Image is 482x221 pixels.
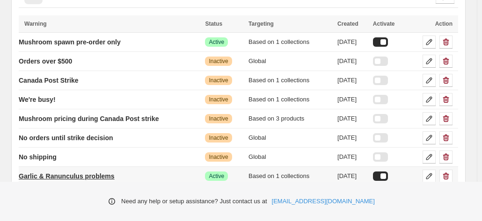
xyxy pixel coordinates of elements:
span: Inactive [209,115,228,122]
div: Based on 1 collections [248,95,332,104]
p: Orders over $500 [19,57,72,66]
div: Based on 1 collections [248,37,332,47]
span: Targeting [248,21,274,27]
div: [DATE] [337,76,367,85]
span: Active [209,172,224,180]
a: Canada Post Strike [19,73,79,88]
a: No orders until strike decision [19,130,113,145]
span: Created [337,21,358,27]
span: Inactive [209,57,228,65]
span: Inactive [209,77,228,84]
a: We're busy! [19,92,56,107]
span: Inactive [209,134,228,142]
div: [DATE] [337,37,367,47]
span: Inactive [209,153,228,161]
div: [DATE] [337,133,367,143]
a: Mushroom pricing during Canada Post strike [19,111,159,126]
span: Inactive [209,96,228,103]
a: No shipping [19,150,57,164]
p: No shipping [19,152,57,162]
a: Mushroom spawn pre-order only [19,35,121,50]
div: Global [248,57,332,66]
p: Garlic & Ranunculus problems [19,171,115,181]
span: Status [205,21,222,27]
span: Action [435,21,453,27]
div: [DATE] [337,95,367,104]
p: Mushroom pricing during Canada Post strike [19,114,159,123]
a: Garlic & Ranunculus problems [19,169,115,184]
div: Based on 1 collections [248,76,332,85]
div: Global [248,133,332,143]
div: [DATE] [337,114,367,123]
p: We're busy! [19,95,56,104]
span: Active [209,38,224,46]
p: No orders until strike decision [19,133,113,143]
div: Based on 1 collections [248,171,332,181]
a: Orders over $500 [19,54,72,69]
span: Activate [373,21,395,27]
div: [DATE] [337,171,367,181]
div: [DATE] [337,57,367,66]
span: Warning [24,21,47,27]
p: Mushroom spawn pre-order only [19,37,121,47]
div: Global [248,152,332,162]
a: [EMAIL_ADDRESS][DOMAIN_NAME] [272,197,375,206]
div: [DATE] [337,152,367,162]
p: Canada Post Strike [19,76,79,85]
div: Based on 3 products [248,114,332,123]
